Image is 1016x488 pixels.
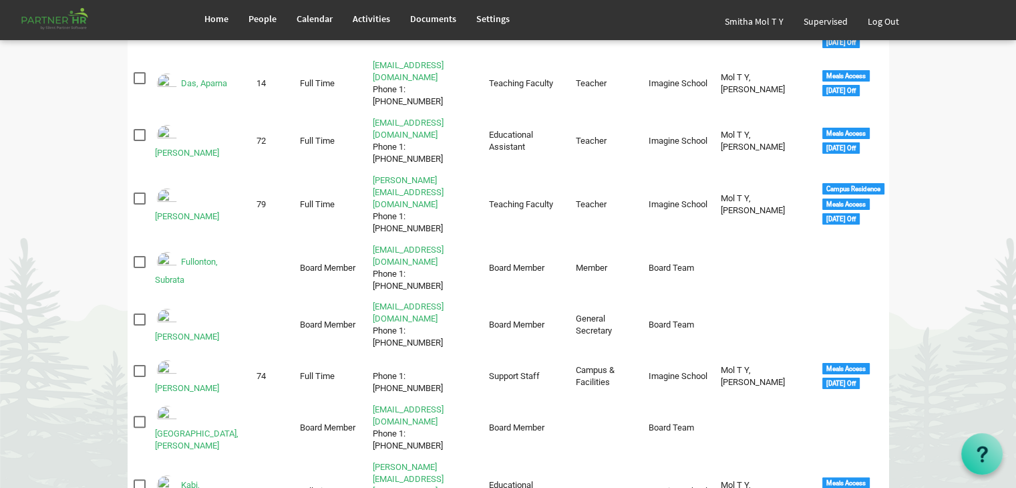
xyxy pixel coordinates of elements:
td: Board Member column header Position [482,401,569,455]
img: Emp-314a2e4f-2472-495b-91ee-46af4e604102.png [155,404,179,428]
td: Hansda, Saunri is template cell column header Full Name [149,356,250,397]
td: Imagine School column header Departments [642,172,715,237]
td: column header ID [250,299,294,352]
td: <div class="tag label label-default">Meals Access</div> <div class="tag label label-default">Sund... [816,57,889,110]
td: column header Tags [816,401,889,455]
td: Board Member column header Personnel Type [294,401,367,455]
a: Smitha Mol T Y [715,3,794,40]
td: fullontons@gmail.comPhone 1: +917032207410 is template cell column header Contact Info [367,241,483,295]
td: Board Member column header Position [482,299,569,352]
td: lisadas@imagineschools.inPhone 1: +919692981119 is template cell column header Contact Info [367,114,483,168]
img: Emp-cac59d6d-6ce8-4acf-8e3c-086373440de6.png [155,250,179,274]
td: Mol T Y, Smitha column header Supervisor [715,172,816,237]
td: Board Team column header Departments [642,241,715,295]
a: [PERSON_NAME] [155,332,219,342]
div: Meals Access [822,363,870,374]
td: Board Team column header Departments [642,401,715,455]
td: Full Time column header Personnel Type [294,356,367,397]
td: checkbox [128,356,150,397]
td: Teacher column header Job Title [570,114,643,168]
td: shobha@imagineschools.inPhone 1: +919102065904 is template cell column header Contact Info [367,172,483,237]
td: General Secretary column header Job Title [570,299,643,352]
td: column header Supervisor [715,299,816,352]
td: checkbox [128,114,150,168]
a: [GEOGRAPHIC_DATA], [PERSON_NAME] [155,429,238,451]
td: column header ID [250,401,294,455]
a: [EMAIL_ADDRESS][DOMAIN_NAME] [373,404,444,426]
td: 79 column header ID [250,172,294,237]
span: Calendar [297,13,333,25]
td: column header Supervisor [715,401,816,455]
td: Teacher column header Job Title [570,172,643,237]
td: Board Team column header Departments [642,299,715,352]
td: column header Tags [816,299,889,352]
td: Board Member column header Personnel Type [294,299,367,352]
div: Meals Access [822,199,870,210]
td: gs@stepind.orgPhone 1: +919123558022 is template cell column header Contact Info [367,299,483,352]
td: Support Staff column header Position [482,356,569,397]
td: Campus & Facilities column header Job Title [570,356,643,397]
img: Emp-d106ab57-77a4-460e-8e39-c3c217cc8641.png [155,123,179,147]
td: <div class="tag label label-default">Campus Residence</div> <div class="tag label label-default">... [816,172,889,237]
span: Documents [410,13,456,25]
span: Home [204,13,228,25]
td: mickysanjibjena@stepind.orgPhone 1: +919078214189 is template cell column header Contact Info [367,401,483,455]
td: Mol T Y, Smitha column header Supervisor [715,356,816,397]
a: Supervised [794,3,858,40]
td: checkbox [128,401,150,455]
a: [EMAIL_ADDRESS][DOMAIN_NAME] [373,301,444,324]
td: George, Samson is template cell column header Full Name [149,299,250,352]
td: Teaching Faculty column header Position [482,172,569,237]
td: Member column header Job Title [570,241,643,295]
td: 74 column header ID [250,356,294,397]
div: [DATE] Off [822,213,860,225]
a: [PERSON_NAME] [155,383,219,393]
td: Ekka, Shobha Rani is template cell column header Full Name [149,172,250,237]
td: 72 column header ID [250,114,294,168]
td: checkbox [128,241,150,295]
a: [EMAIL_ADDRESS][DOMAIN_NAME] [373,245,444,267]
td: Teacher column header Job Title [570,57,643,110]
div: [DATE] Off [822,85,860,96]
div: Campus Residence [822,183,884,195]
span: Settings [476,13,510,25]
td: Phone 1: +919827685342 is template cell column header Contact Info [367,356,483,397]
td: Imagine School column header Departments [642,57,715,110]
div: Meals Access [822,128,870,139]
a: Log Out [858,3,909,40]
td: column header Tags [816,241,889,295]
div: [DATE] Off [822,378,860,389]
a: [PERSON_NAME] [155,148,219,158]
td: Board Member column header Personnel Type [294,241,367,295]
td: Full Time column header Personnel Type [294,114,367,168]
a: Das, Aparna [181,78,227,88]
img: Emp-a83bfb42-0f5f-463c-869c-0ed82ff50f90.png [155,358,179,382]
img: Emp-bb320c71-32d4-47a5-8c64-70be61bf7c75.png [155,307,179,331]
a: [PERSON_NAME][EMAIL_ADDRESS][DOMAIN_NAME] [373,175,444,209]
td: <div class="tag label label-default">Meals Access</div> <div class="tag label label-default">Sund... [816,356,889,397]
td: Educational Assistant column header Position [482,114,569,168]
img: Emp-2633ee26-115b-439e-a7b8-ddb0d1dd37df.png [155,187,179,211]
td: Teaching Faculty column header Position [482,57,569,110]
td: column header Supervisor [715,241,816,295]
td: checkbox [128,57,150,110]
a: [EMAIL_ADDRESS][DOMAIN_NAME] [373,118,444,140]
a: [EMAIL_ADDRESS][DOMAIN_NAME] [373,60,444,82]
div: [DATE] Off [822,142,860,154]
td: Jena, Micky Sanjib is template cell column header Full Name [149,401,250,455]
td: Full Time column header Personnel Type [294,57,367,110]
span: People [248,13,277,25]
span: Activities [353,13,390,25]
td: checkbox [128,172,150,237]
td: 14 column header ID [250,57,294,110]
img: Emp-185d491c-97f5-4e8b-837e-d12e7bc2f190.png [155,72,179,96]
td: Mol T Y, Smitha column header Supervisor [715,57,816,110]
td: Mol T Y, Smitha column header Supervisor [715,114,816,168]
td: Board Member column header Position [482,241,569,295]
td: Imagine School column header Departments [642,114,715,168]
div: [DATE] Off [822,37,860,48]
td: column header ID [250,241,294,295]
td: aparna@imagineschools.inPhone 1: +919668736179 is template cell column header Contact Info [367,57,483,110]
a: Fullonton, Subrata [155,256,218,285]
td: Fullonton, Subrata is template cell column header Full Name [149,241,250,295]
